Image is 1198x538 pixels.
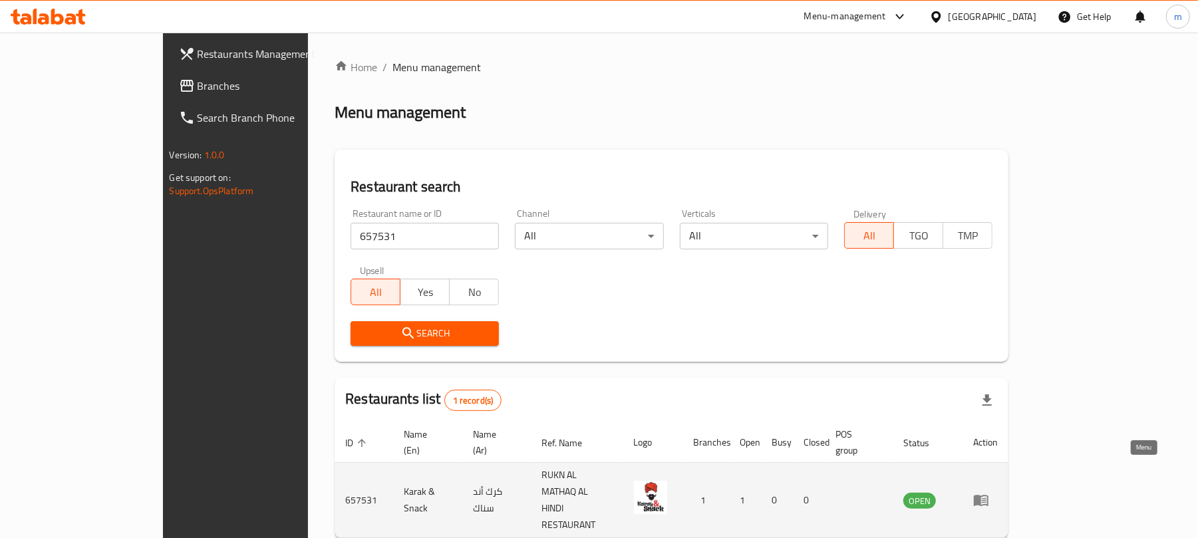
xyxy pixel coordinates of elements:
[963,422,1008,463] th: Action
[351,223,499,249] input: Search for restaurant name or ID..
[762,422,794,463] th: Busy
[335,102,466,123] h2: Menu management
[335,463,393,538] td: 657531
[449,279,499,305] button: No
[949,226,987,245] span: TMP
[683,463,730,538] td: 1
[473,426,515,458] span: Name (Ar)
[943,222,992,249] button: TMP
[804,9,886,25] div: Menu-management
[168,70,363,102] a: Branches
[361,325,488,342] span: Search
[345,389,502,411] h2: Restaurants list
[949,9,1036,24] div: [GEOGRAPHIC_DATA]
[455,283,494,302] span: No
[198,78,353,94] span: Branches
[382,59,387,75] li: /
[404,426,446,458] span: Name (En)
[462,463,531,538] td: كرك أند سناك
[541,435,599,451] span: Ref. Name
[531,463,623,538] td: RUKN AL MATHAQ AL HINDI RESTAURANT
[198,46,353,62] span: Restaurants Management
[634,481,667,514] img: Karak & Snack
[168,38,363,70] a: Restaurants Management
[345,435,371,451] span: ID
[844,222,894,249] button: All
[683,422,730,463] th: Branches
[406,283,444,302] span: Yes
[680,223,828,249] div: All
[198,110,353,126] span: Search Branch Phone
[351,279,400,305] button: All
[445,394,502,407] span: 1 record(s)
[893,222,943,249] button: TGO
[903,493,936,509] span: OPEN
[850,226,889,245] span: All
[400,279,450,305] button: Yes
[204,146,225,164] span: 1.0.0
[762,463,794,538] td: 0
[794,463,825,538] td: 0
[170,169,231,186] span: Get support on:
[168,102,363,134] a: Search Branch Phone
[899,226,938,245] span: TGO
[794,422,825,463] th: Closed
[170,146,202,164] span: Version:
[335,422,1008,538] table: enhanced table
[335,59,1008,75] nav: breadcrumb
[170,182,254,200] a: Support.OpsPlatform
[360,265,384,275] label: Upsell
[515,223,663,249] div: All
[853,209,887,218] label: Delivery
[357,283,395,302] span: All
[623,422,683,463] th: Logo
[730,463,762,538] td: 1
[444,390,502,411] div: Total records count
[836,426,877,458] span: POS group
[392,59,481,75] span: Menu management
[730,422,762,463] th: Open
[903,435,947,451] span: Status
[351,177,992,197] h2: Restaurant search
[351,321,499,346] button: Search
[393,463,462,538] td: Karak & Snack
[1174,9,1182,24] span: m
